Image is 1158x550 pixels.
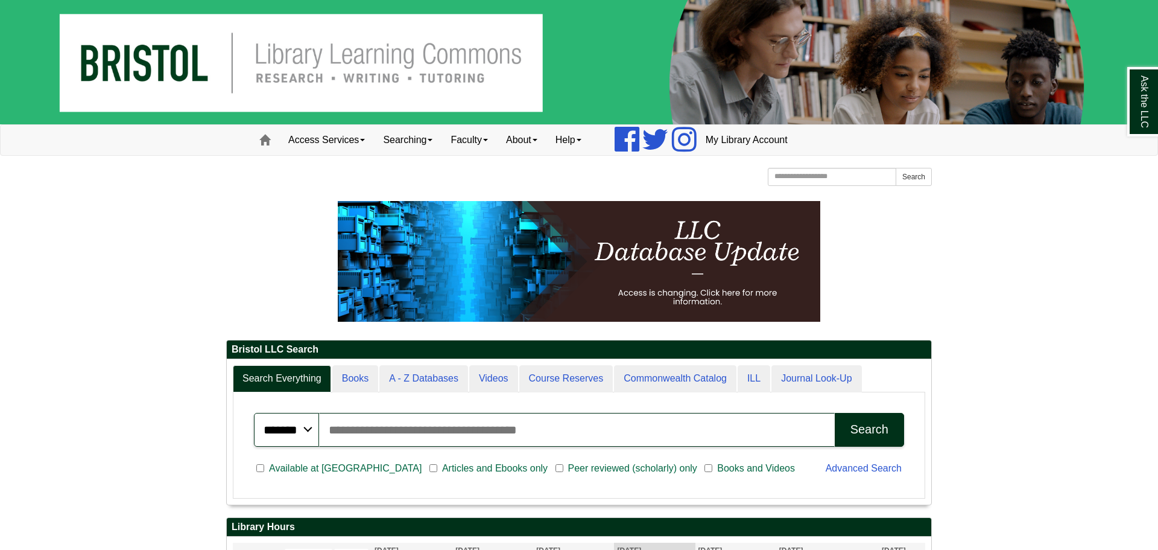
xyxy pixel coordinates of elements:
[264,461,426,476] span: Available at [GEOGRAPHIC_DATA]
[896,168,932,186] button: Search
[227,518,931,537] h2: Library Hours
[374,125,441,155] a: Searching
[563,461,702,476] span: Peer reviewed (scholarly) only
[704,463,712,474] input: Books and Videos
[469,365,518,392] a: Videos
[256,463,264,474] input: Available at [GEOGRAPHIC_DATA]
[697,125,797,155] a: My Library Account
[826,463,902,473] a: Advanced Search
[771,365,861,392] a: Journal Look-Up
[712,461,800,476] span: Books and Videos
[279,125,374,155] a: Access Services
[332,365,378,392] a: Books
[614,365,736,392] a: Commonwealth Catalog
[227,341,931,359] h2: Bristol LLC Search
[429,463,437,474] input: Articles and Ebooks only
[233,365,331,392] a: Search Everything
[835,413,904,447] button: Search
[437,461,552,476] span: Articles and Ebooks only
[850,423,888,436] div: Search
[519,365,613,392] a: Course Reserves
[546,125,590,155] a: Help
[338,201,820,322] img: HTML tutorial
[738,365,770,392] a: ILL
[497,125,546,155] a: About
[379,365,468,392] a: A - Z Databases
[555,463,563,474] input: Peer reviewed (scholarly) only
[441,125,497,155] a: Faculty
